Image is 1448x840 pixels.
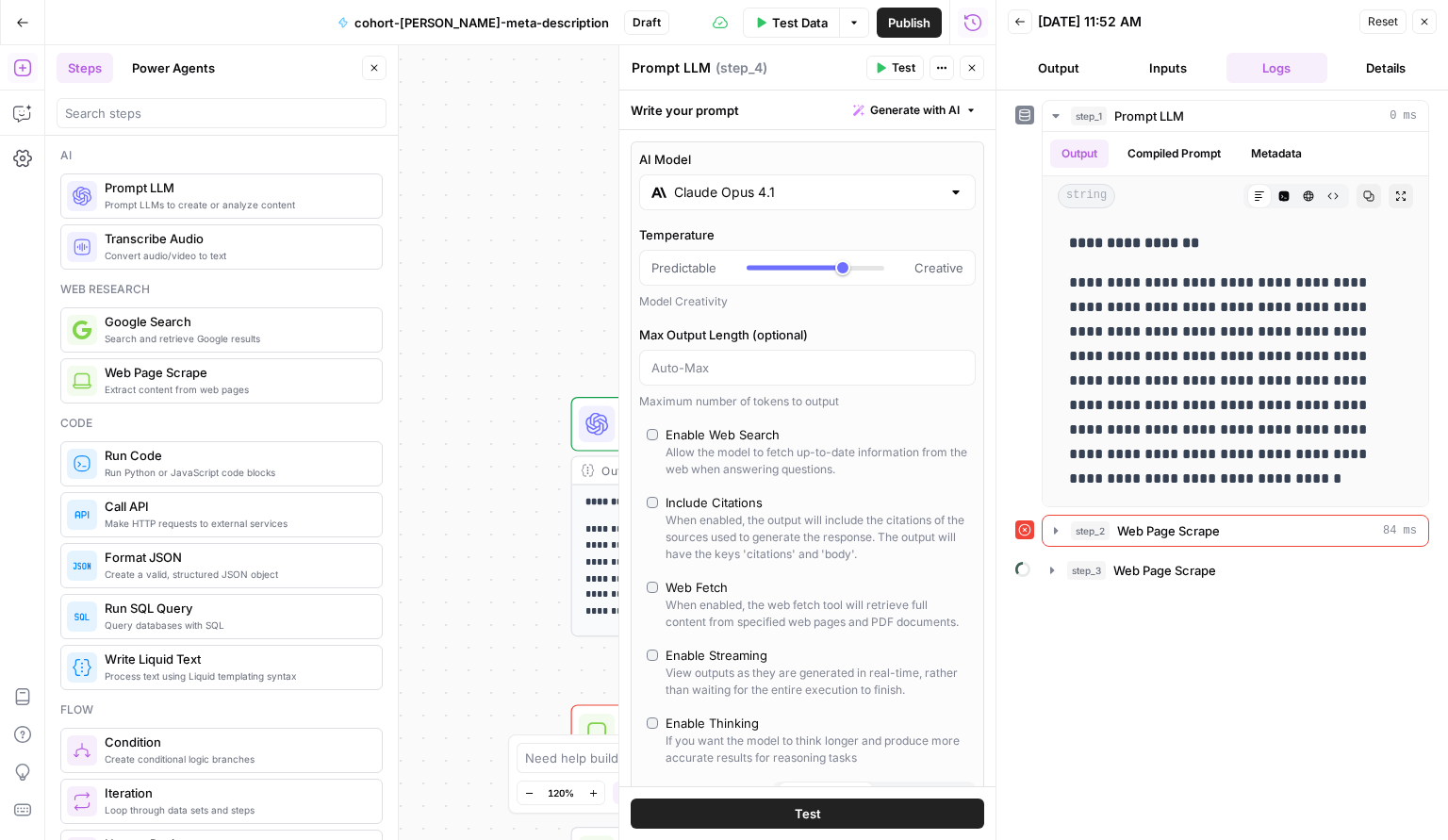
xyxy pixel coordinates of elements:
span: Convert audio/video to text [105,248,367,263]
button: Publish [877,8,942,38]
button: Metadata [1240,140,1313,168]
span: Web Page Scrape [105,363,367,382]
span: Loop through data sets and steps [105,802,367,817]
button: Test Data [743,8,839,38]
button: Test [866,56,924,80]
div: Model Creativity [639,293,976,310]
div: Web research [60,281,383,298]
button: Reset [1359,9,1407,34]
span: Transcribe Audio [105,229,367,248]
button: Power Agents [121,53,226,83]
span: Make HTTP requests to external services [105,516,367,531]
div: Enable Streaming [666,646,767,665]
label: Temperature [639,225,976,244]
div: WorkflowInput SettingsInputs [571,274,922,329]
span: Reset [1368,13,1398,30]
div: If you want the model to think longer and produce more accurate results for reasoning tasks [666,733,968,766]
input: Include CitationsWhen enabled, the output will include the citations of the sources used to gener... [647,497,658,508]
button: Output [1050,140,1109,168]
span: Condition [105,733,367,751]
span: Prompt LLMs to create or analyze content [105,197,367,212]
span: Create conditional logic branches [105,751,367,766]
div: Allow the model to fetch up-to-date information from the web when answering questions. [666,444,968,478]
span: 120% [548,785,574,800]
span: Process text using Liquid templating syntax [105,668,367,684]
div: 0 ms [1043,132,1428,506]
input: Enable ThinkingIf you want the model to think longer and produce more accurate results for reason... [647,717,658,729]
span: Test Data [772,13,828,32]
div: When enabled, the output will include the citations of the sources used to generate the response.... [666,512,968,563]
div: Include Citations [666,493,763,512]
span: Query databases with SQL [105,618,367,633]
div: Write your prompt [619,91,995,129]
span: ( step_4 ) [716,58,767,77]
span: Create a valid, structured JSON object [105,567,367,582]
span: Prompt LLM [105,178,367,197]
span: string [1058,184,1115,208]
span: step_2 [1071,521,1110,540]
span: Test [892,59,915,76]
button: Output [1008,53,1110,83]
span: Google Search [105,312,367,331]
button: 84 ms [1043,516,1428,546]
span: Creative [914,258,963,277]
span: Draft [633,14,661,31]
button: 0 ms [1043,101,1428,131]
span: Run SQL Query [105,599,367,618]
span: Format JSON [105,548,367,567]
div: Code [60,415,383,432]
span: Iteration [105,783,367,802]
span: Predictable [651,258,716,277]
span: 0 ms [1390,107,1417,124]
span: Generate with AI [870,102,960,119]
div: View outputs as they are generated in real-time, rather than waiting for the entire execution to ... [666,665,968,699]
div: Maximum number of tokens to output [639,393,976,410]
span: Web Page Scrape [1113,561,1216,580]
input: Auto-Max [651,358,963,377]
span: Run Code [105,446,367,465]
button: Test [631,799,984,829]
button: Compiled Prompt [1116,140,1232,168]
input: Web FetchWhen enabled, the web fetch tool will retrieve full content from specified web pages and... [647,582,658,593]
span: Call API [105,497,367,516]
button: Generate with AI [846,98,984,123]
button: Continue [875,782,973,812]
button: cohort-[PERSON_NAME]-meta-description [326,8,620,38]
div: Output [601,461,860,479]
div: Web Fetch [666,578,728,597]
input: Enable StreamingView outputs as they are generated in real-time, rather than waiting for the enti... [647,650,658,661]
div: When enabled, the web fetch tool will retrieve full content from specified web pages and PDF docu... [666,597,968,631]
span: step_3 [1067,561,1106,580]
label: Max Output Length (optional) [639,325,976,344]
div: ErrorWeb Page ScrapeWeb Page ScrapeStep 2 [571,704,922,759]
button: Inputs [1117,53,1219,83]
button: Logs [1226,53,1328,83]
span: Run Python or JavaScript code blocks [105,465,367,480]
button: Details [1335,53,1437,83]
span: Test [795,804,821,823]
div: Ai [60,147,383,164]
span: step_1 [1071,107,1107,125]
span: Web Page Scrape [1117,521,1220,540]
span: cohort-[PERSON_NAME]-meta-description [354,13,609,32]
div: Enable Web Search [666,425,780,444]
label: AI Model [639,150,976,169]
span: Write Liquid Text [105,650,367,668]
span: Search and retrieve Google results [105,331,367,346]
span: Prompt LLM [1114,107,1184,125]
input: Select a model [674,183,941,202]
span: 84 ms [1383,522,1417,539]
button: Steps [57,53,113,83]
span: Publish [888,13,930,32]
input: Enable Web SearchAllow the model to fetch up-to-date information from the web when answering ques... [647,429,658,440]
input: Search steps [65,104,378,123]
div: Enable Thinking [666,714,759,733]
textarea: Prompt LLM [632,58,711,77]
div: Flow [60,701,383,718]
span: Extract content from web pages [105,382,367,397]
